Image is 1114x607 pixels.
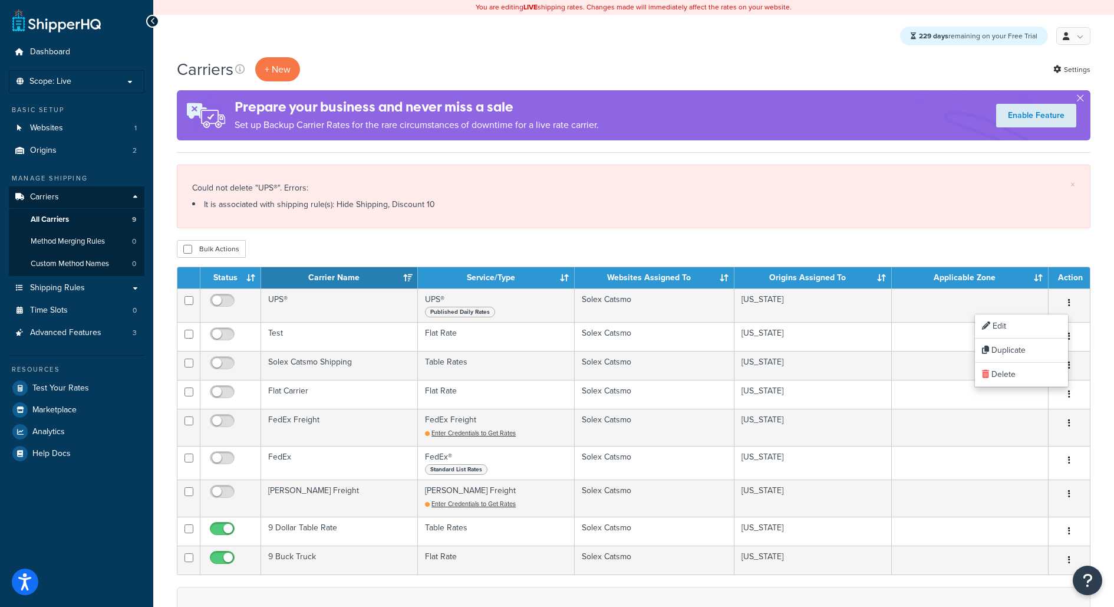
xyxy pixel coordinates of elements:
div: Basic Setup [9,105,144,115]
span: Method Merging Rules [31,237,105,247]
img: ad-rules-rateshop-fe6ec290ccb7230408bd80ed9643f0289d75e0ffd9eb532fc0e269fcd187b520.png [177,90,235,140]
th: Websites Assigned To: activate to sort column ascending [575,267,734,288]
td: 9 Buck Truck [261,546,418,575]
a: Duplicate [975,339,1068,363]
span: Published Daily Rates [425,307,495,317]
td: Table Rates [418,517,575,546]
a: Marketplace [9,399,144,421]
td: FedEx Freight [418,409,575,446]
h4: Prepare your business and never miss a sale [235,97,599,117]
td: [US_STATE] [734,380,892,409]
td: [US_STATE] [734,322,892,351]
td: 9 Dollar Table Rate [261,517,418,546]
a: ShipperHQ Home [12,9,101,32]
a: Analytics [9,421,144,442]
button: Bulk Actions [177,240,246,258]
span: 0 [132,259,136,269]
span: 0 [133,306,137,316]
span: Dashboard [30,47,70,57]
li: Method Merging Rules [9,231,144,252]
td: FedEx Freight [261,409,418,446]
td: FedEx® [418,446,575,480]
span: Enter Credentials to Get Rates [431,428,516,438]
p: Set up Backup Carrier Rates for the rare circumstances of downtime for a live rate carrier. [235,117,599,133]
a: Carriers [9,186,144,208]
span: Origins [30,146,57,156]
th: Action [1049,267,1090,288]
td: Solex Catsmo [575,288,734,322]
div: remaining on your Free Trial [900,27,1048,45]
td: Solex Catsmo [575,351,734,380]
span: Test Your Rates [32,383,89,393]
li: Carriers [9,186,144,276]
a: All Carriers 9 [9,209,144,231]
td: [US_STATE] [734,351,892,380]
span: Custom Method Names [31,259,109,269]
div: Manage Shipping [9,173,144,183]
td: UPS® [261,288,418,322]
td: Solex Catsmo [575,446,734,480]
a: Help Docs [9,443,144,464]
td: [US_STATE] [734,409,892,446]
td: Flat Rate [418,546,575,575]
li: It is associated with shipping rule(s): Hide Shipping, Discount 10 [192,196,1075,213]
button: Open Resource Center [1073,566,1102,595]
a: Custom Method Names 0 [9,253,144,275]
td: Flat Rate [418,322,575,351]
div: Resources [9,365,144,375]
span: Websites [30,123,63,133]
a: Test Your Rates [9,378,144,399]
a: Dashboard [9,41,144,63]
td: Solex Catsmo [575,322,734,351]
li: Time Slots [9,300,144,321]
td: [US_STATE] [734,288,892,322]
span: Analytics [32,427,65,437]
b: LIVE [523,2,538,12]
h1: Carriers [177,58,233,81]
div: Could not delete "UPS®". Errors: [192,180,1075,213]
td: Solex Catsmo [575,409,734,446]
a: Delete [975,363,1068,387]
span: Shipping Rules [30,283,85,293]
td: [US_STATE] [734,480,892,517]
span: All Carriers [31,215,69,225]
td: FedEx [261,446,418,480]
a: Enter Credentials to Get Rates [425,428,516,438]
td: Flat Carrier [261,380,418,409]
span: Standard List Rates [425,464,487,475]
td: Solex Catsmo [575,480,734,517]
td: Solex Catsmo Shipping [261,351,418,380]
td: Solex Catsmo [575,517,734,546]
a: Settings [1053,61,1090,78]
td: Solex Catsmo [575,380,734,409]
li: All Carriers [9,209,144,231]
td: [PERSON_NAME] Freight [418,480,575,517]
span: 9 [132,215,136,225]
td: [US_STATE] [734,546,892,575]
a: Enable Feature [996,104,1076,127]
th: Origins Assigned To: activate to sort column ascending [734,267,892,288]
strong: 229 days [919,31,948,41]
a: Enter Credentials to Get Rates [425,499,516,508]
span: 3 [133,328,137,338]
span: 0 [132,237,136,247]
td: [PERSON_NAME] Freight [261,480,418,517]
td: Table Rates [418,351,575,380]
li: Advanced Features [9,322,144,344]
span: Time Slots [30,306,68,316]
span: Marketplace [32,405,77,415]
td: Solex Catsmo [575,546,734,575]
span: Advanced Features [30,328,101,338]
li: Websites [9,117,144,139]
a: Shipping Rules [9,277,144,299]
span: 1 [134,123,137,133]
td: Test [261,322,418,351]
a: Time Slots 0 [9,300,144,321]
a: Edit [975,314,1068,339]
span: Scope: Live [29,77,71,87]
th: Status: activate to sort column ascending [200,267,261,288]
